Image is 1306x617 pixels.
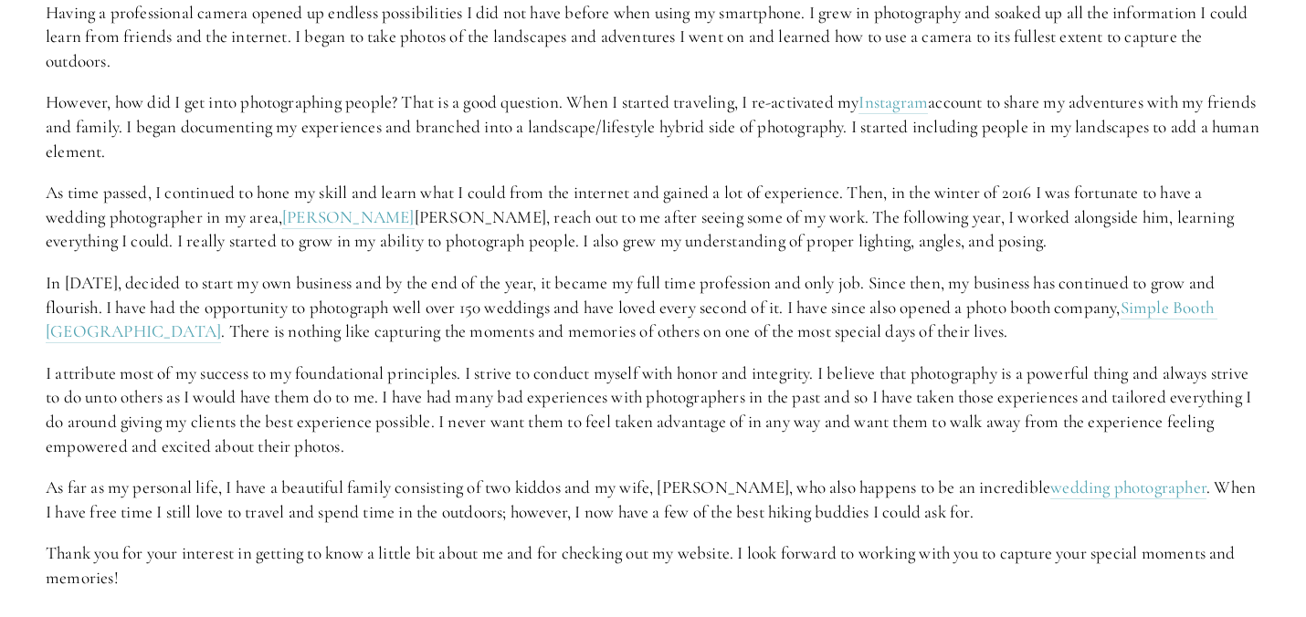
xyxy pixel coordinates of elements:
a: Instagram [858,91,928,114]
p: Having a professional camera opened up endless possibilities I did not have before when using my ... [46,1,1260,74]
p: Thank you for your interest in getting to know a little bit about me and for checking out my webs... [46,541,1260,590]
p: However, how did I get into photographing people? That is a good question. When I started traveli... [46,90,1260,163]
p: As far as my personal life, I have a beautiful family consisting of two kiddos and my wife, [PERS... [46,476,1260,524]
p: In [DATE], decided to start my own business and by the end of the year, it became my full time pr... [46,271,1260,344]
p: As time passed, I continued to hone my skill and learn what I could from the internet and gained ... [46,181,1260,254]
a: wedding photographer [1050,476,1206,499]
a: [PERSON_NAME] [282,206,414,229]
p: I attribute most of my success to my foundational principles. I strive to conduct myself with hon... [46,361,1260,458]
a: Simple Booth [GEOGRAPHIC_DATA] [46,297,1217,344]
